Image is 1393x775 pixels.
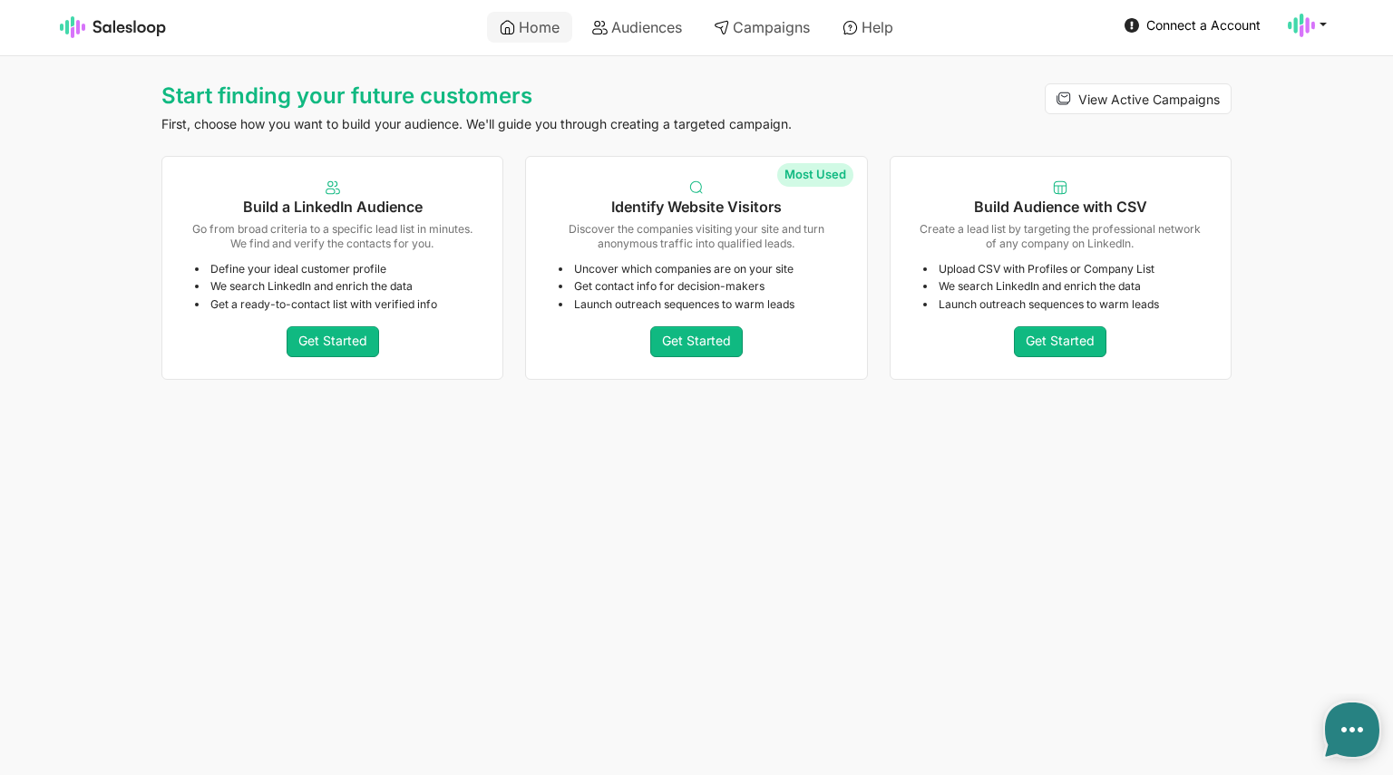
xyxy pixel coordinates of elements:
a: Get Started [1014,326,1106,357]
li: Launch outreach sequences to warm leads [559,297,841,312]
h5: Build a LinkedIn Audience [188,199,477,216]
p: Discover the companies visiting your site and turn anonymous traffic into qualified leads. [551,222,841,250]
li: Launch outreach sequences to warm leads [923,297,1205,312]
span: View Active Campaigns [1078,92,1220,107]
li: Get a ready-to-contact list with verified info [195,297,477,312]
a: Home [487,12,572,43]
li: Uncover which companies are on your site [559,262,841,276]
a: View Active Campaigns [1045,83,1232,114]
h5: Build Audience with CSV [916,199,1205,216]
li: Get contact info for decision-makers [559,279,841,294]
h1: Start finding your future customers [161,83,868,109]
p: First, choose how you want to build your audience. We'll guide you through creating a targeted ca... [161,116,868,132]
p: Create a lead list by targeting the professional network of any company on LinkedIn. [916,222,1205,250]
a: Get Started [287,326,379,357]
a: Audiences [580,12,695,43]
a: Help [830,12,906,43]
span: Most Used [777,163,853,188]
a: Get Started [650,326,743,357]
a: Connect a Account [1119,11,1266,39]
a: Campaigns [701,12,823,43]
li: Upload CSV with Profiles or Company List [923,262,1205,276]
li: Define your ideal customer profile [195,262,477,276]
span: Connect a Account [1146,17,1261,33]
h5: Identify Website Visitors [551,199,841,216]
li: We search LinkedIn and enrich the data [923,279,1205,294]
p: Go from broad criteria to a specific lead list in minutes. We find and verify the contacts for you. [188,222,477,250]
li: We search LinkedIn and enrich the data [195,279,477,294]
img: Salesloop [60,16,167,38]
